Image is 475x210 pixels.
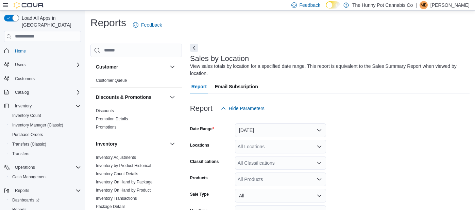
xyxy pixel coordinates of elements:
[7,172,84,182] button: Cash Management
[1,46,84,56] button: Home
[168,93,176,101] button: Discounts & Promotions
[317,177,322,182] button: Open list of options
[235,189,326,202] button: All
[96,117,128,121] a: Promotion Details
[96,187,151,193] span: Inventory On Hand by Product
[15,48,26,54] span: Home
[96,140,117,147] h3: Inventory
[10,150,32,158] a: Transfers
[12,163,38,171] button: Operations
[12,163,81,171] span: Operations
[168,63,176,71] button: Customer
[168,140,176,148] button: Inventory
[317,160,322,166] button: Open list of options
[96,171,138,177] span: Inventory Count Details
[10,111,81,120] span: Inventory Count
[12,113,41,118] span: Inventory Count
[7,195,84,205] a: Dashboards
[10,140,49,148] a: Transfers (Classic)
[96,108,114,114] span: Discounts
[96,94,167,101] button: Discounts & Promotions
[15,90,29,95] span: Catalog
[12,88,32,96] button: Catalog
[1,60,84,70] button: Users
[12,102,34,110] button: Inventory
[190,159,219,164] label: Classifications
[190,44,198,52] button: Next
[10,121,81,129] span: Inventory Manager (Classic)
[190,126,214,132] label: Date Range
[15,62,26,67] span: Users
[12,186,81,195] span: Reports
[300,2,320,9] span: Feedback
[10,131,81,139] span: Purchase Orders
[15,165,35,170] span: Operations
[190,55,249,63] h3: Sales by Location
[96,188,151,193] a: Inventory On Hand by Product
[317,144,322,149] button: Open list of options
[12,61,28,69] button: Users
[7,120,84,130] button: Inventory Manager (Classic)
[96,78,127,83] a: Customer Queue
[7,111,84,120] button: Inventory Count
[96,204,125,209] a: Package Details
[12,186,32,195] button: Reports
[10,173,49,181] a: Cash Management
[430,1,470,9] p: [PERSON_NAME]
[12,47,29,55] a: Home
[90,16,126,30] h1: Reports
[96,125,117,130] a: Promotions
[10,140,81,148] span: Transfers (Classic)
[10,196,42,204] a: Dashboards
[12,47,81,55] span: Home
[1,88,84,97] button: Catalog
[12,61,81,69] span: Users
[14,2,44,9] img: Cova
[1,74,84,84] button: Customers
[10,111,44,120] a: Inventory Count
[215,80,258,93] span: Email Subscription
[141,21,162,28] span: Feedback
[12,141,46,147] span: Transfers (Classic)
[96,155,136,160] a: Inventory Adjustments
[96,63,118,70] h3: Customer
[90,107,182,134] div: Discounts & Promotions
[96,180,153,184] a: Inventory On Hand by Package
[19,15,81,28] span: Load All Apps in [GEOGRAPHIC_DATA]
[10,131,46,139] a: Purchase Orders
[12,75,37,83] a: Customers
[15,76,35,81] span: Customers
[96,124,117,130] span: Promotions
[190,104,213,112] h3: Report
[352,1,413,9] p: The Hunny Pot Cannabis Co
[15,103,32,109] span: Inventory
[12,174,47,180] span: Cash Management
[1,186,84,195] button: Reports
[96,94,151,101] h3: Discounts & Promotions
[96,140,167,147] button: Inventory
[191,80,207,93] span: Report
[190,142,209,148] label: Locations
[326,1,340,9] input: Dark Mode
[421,1,427,9] span: MB
[1,101,84,111] button: Inventory
[10,121,66,129] a: Inventory Manager (Classic)
[90,76,182,87] div: Customer
[415,1,417,9] p: |
[96,196,137,201] a: Inventory Transactions
[7,130,84,139] button: Purchase Orders
[96,163,151,168] a: Inventory by Product Historical
[96,196,137,201] span: Inventory Transactions
[12,197,39,203] span: Dashboards
[12,102,81,110] span: Inventory
[7,139,84,149] button: Transfers (Classic)
[96,63,167,70] button: Customer
[15,188,29,193] span: Reports
[218,102,267,115] button: Hide Parameters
